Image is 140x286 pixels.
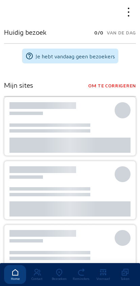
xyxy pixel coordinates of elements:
a: Home [4,265,26,284]
span: Je hebt vandaag geen bezoekers [36,53,115,59]
span: Om te corrigeren [88,81,136,90]
div: Home [4,277,26,281]
div: Contact [26,277,48,281]
mat-icon: help_outline [25,52,33,60]
a: Taken [114,265,136,284]
h3: Huidig bezoek [4,28,46,36]
div: Voorraad [92,277,114,281]
a: Voorraad [92,265,114,284]
span: Van de dag [107,28,136,37]
h3: Mijn sites [4,81,33,89]
a: Contact [26,265,48,284]
div: Reminders [70,277,92,281]
a: Bezoeken [48,265,70,284]
div: Taken [114,277,136,281]
div: Bezoeken [48,277,70,281]
a: Reminders [70,265,92,284]
span: 0/0 [94,28,103,37]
